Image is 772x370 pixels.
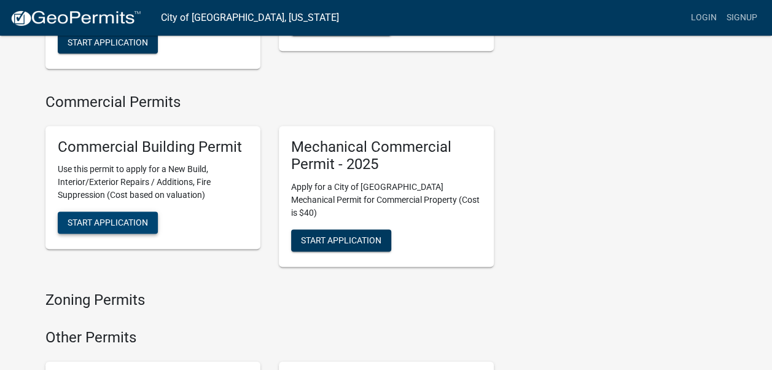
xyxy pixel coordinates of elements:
h5: Commercial Building Permit [58,138,248,156]
h4: Commercial Permits [45,93,494,111]
p: Apply for a City of [GEOGRAPHIC_DATA] Mechanical Permit for Commercial Property (Cost is $40) [291,181,482,219]
p: Use this permit to apply for a New Build, Interior/Exterior Repairs / Additions, Fire Suppression... [58,163,248,202]
a: City of [GEOGRAPHIC_DATA], [US_STATE] [161,7,339,28]
h4: Other Permits [45,329,494,347]
span: Start Application [68,37,148,47]
span: Start Application [301,235,381,245]
a: Signup [722,6,762,30]
button: Start Application [291,14,391,36]
a: Login [686,6,722,30]
span: Start Application [68,218,148,227]
button: Start Application [58,211,158,234]
button: Start Application [58,31,158,53]
button: Start Application [291,229,391,251]
h5: Mechanical Commercial Permit - 2025 [291,138,482,174]
h4: Zoning Permits [45,291,494,309]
